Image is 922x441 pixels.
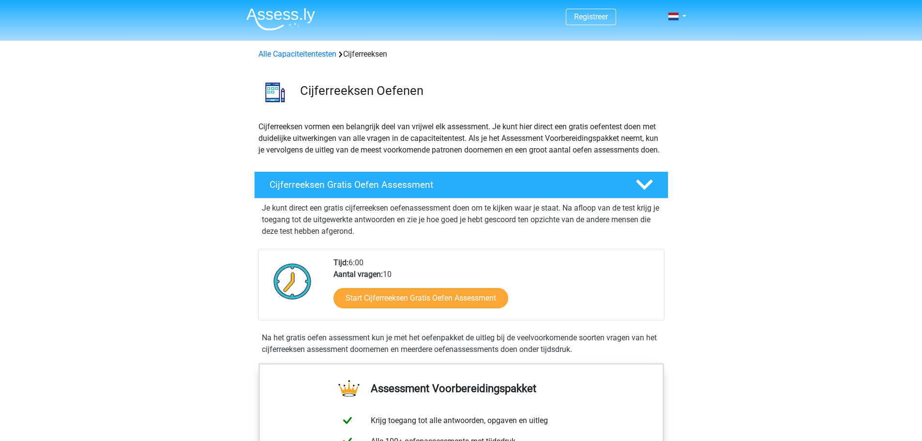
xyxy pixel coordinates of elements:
h3: Cijferreeksen Oefenen [300,83,661,98]
b: Aantal vragen: [333,270,383,279]
div: Cijferreeksen [255,48,668,60]
div: 6:00 10 [326,257,664,320]
a: Start Cijferreeksen Gratis Oefen Assessment [333,288,508,308]
div: Na het gratis oefen assessment kun je met het oefenpakket de uitleg bij de veelvoorkomende soorte... [258,332,665,355]
p: Cijferreeksen vormen een belangrijk deel van vrijwel elk assessment. Je kunt hier direct een grat... [258,121,664,156]
p: Je kunt direct een gratis cijferreeksen oefenassessment doen om te kijken waar je staat. Na afloo... [262,202,661,237]
h4: Cijferreeksen Gratis Oefen Assessment [270,179,620,190]
img: cijferreeksen [255,72,296,113]
img: Assessly [246,8,315,30]
a: Registreer [574,12,608,21]
img: Klok [268,257,317,305]
b: Tijd: [333,258,348,267]
a: Cijferreeksen Gratis Oefen Assessment [250,171,672,198]
a: Alle Capaciteitentesten [258,49,336,59]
